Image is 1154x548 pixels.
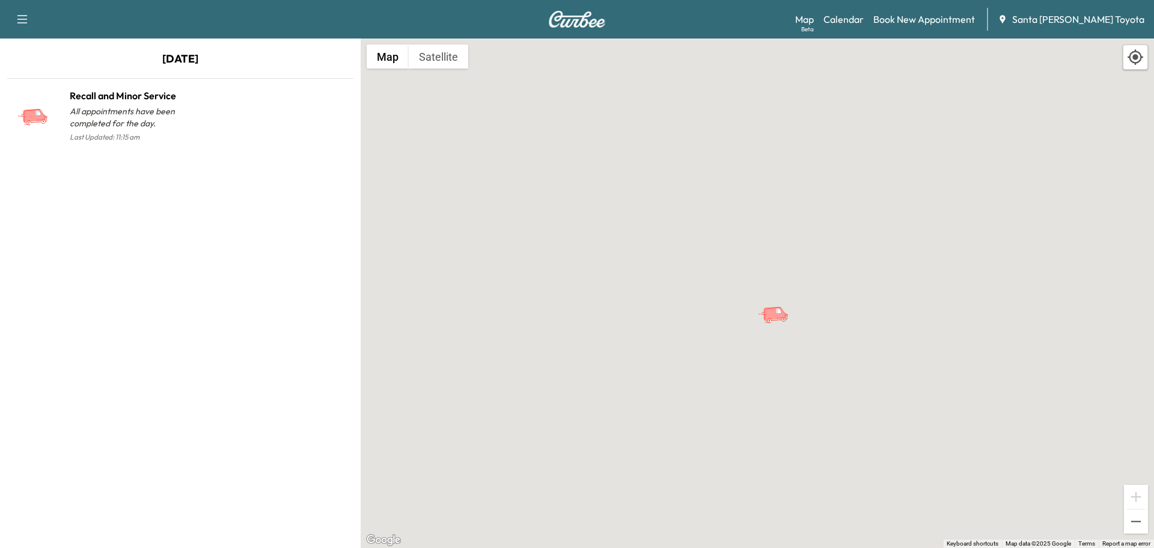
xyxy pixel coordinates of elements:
[70,88,180,103] h1: Recall and Minor Service
[1078,540,1095,547] a: Terms
[947,540,998,548] button: Keyboard shortcuts
[367,45,409,69] button: Show street map
[1123,45,1148,70] div: Recenter map
[757,294,799,315] gmp-advanced-marker: Recall and Minor Service
[70,105,180,129] p: All appointments have been completed for the day.
[801,25,814,34] div: Beta
[823,12,864,26] a: Calendar
[548,11,606,28] img: Curbee Logo
[1006,540,1071,547] span: Map data ©2025 Google
[873,12,975,26] a: Book New Appointment
[1102,540,1150,547] a: Report a map error
[1124,510,1148,534] button: Zoom out
[364,532,403,548] a: Open this area in Google Maps (opens a new window)
[364,532,403,548] img: Google
[409,45,468,69] button: Show satellite imagery
[1012,12,1144,26] span: Santa [PERSON_NAME] Toyota
[795,12,814,26] a: MapBeta
[70,129,180,145] p: Last Updated: 11:15 am
[1124,485,1148,509] button: Zoom in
